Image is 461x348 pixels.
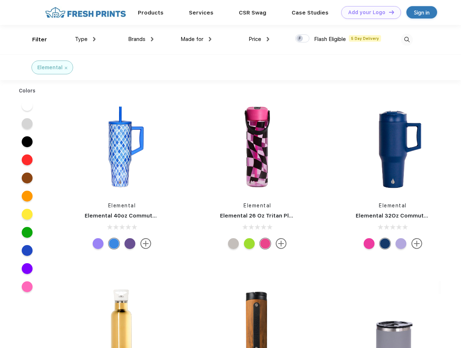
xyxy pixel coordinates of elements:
[108,203,136,208] a: Elemental
[380,238,390,249] div: Navy
[75,36,88,42] span: Type
[349,35,381,42] span: 5 Day Delivery
[401,34,413,46] img: desktop_search.svg
[13,87,41,95] div: Colors
[396,238,406,249] div: Lilac Tie Dye
[244,203,271,208] a: Elemental
[260,238,271,249] div: Pink Checkers
[209,98,305,195] img: func=resize&h=266
[151,37,153,41] img: dropdown.png
[109,238,119,249] div: Blue tile
[244,238,255,249] div: Key lime
[379,203,407,208] a: Elemental
[356,212,454,219] a: Elemental 32Oz Commuter Tumbler
[93,37,96,41] img: dropdown.png
[414,8,430,17] div: Sign in
[181,36,203,42] span: Made for
[43,6,128,19] img: fo%20logo%202.webp
[220,212,340,219] a: Elemental 26 Oz Tritan Plastic Water Bottle
[389,10,394,14] img: DT
[93,238,103,249] div: Iridescent
[65,67,67,69] img: filter_cancel.svg
[189,9,213,16] a: Services
[128,36,145,42] span: Brands
[228,238,239,249] div: Midnight Clear
[276,238,287,249] img: more.svg
[124,238,135,249] div: Purple
[138,9,164,16] a: Products
[249,36,261,42] span: Price
[314,36,346,42] span: Flash Eligible
[74,98,170,195] img: func=resize&h=266
[37,64,63,71] div: Elemental
[32,36,47,44] div: Filter
[411,238,422,249] img: more.svg
[406,6,437,18] a: Sign in
[348,9,385,16] div: Add your Logo
[209,37,211,41] img: dropdown.png
[85,212,183,219] a: Elemental 40oz Commuter Tumbler
[140,238,151,249] img: more.svg
[364,238,375,249] div: Hot Pink
[345,98,441,195] img: func=resize&h=266
[267,37,269,41] img: dropdown.png
[239,9,266,16] a: CSR Swag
